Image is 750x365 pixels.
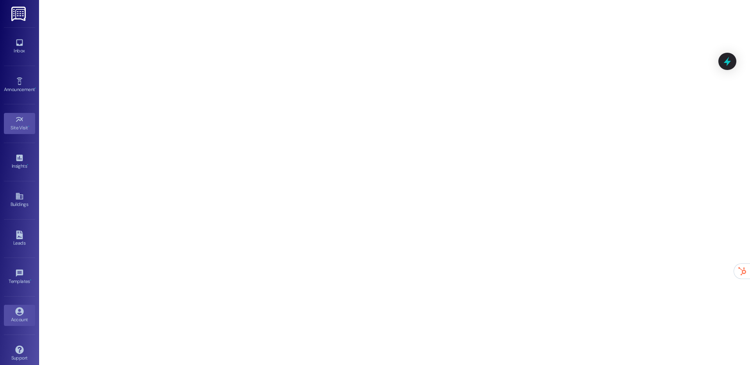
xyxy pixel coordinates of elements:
[4,113,35,134] a: Site Visit •
[27,162,28,168] span: •
[11,7,27,21] img: ResiDesk Logo
[4,190,35,211] a: Buildings
[4,305,35,326] a: Account
[4,228,35,249] a: Leads
[4,36,35,57] a: Inbox
[35,86,36,91] span: •
[30,277,31,283] span: •
[28,124,29,129] span: •
[4,267,35,288] a: Templates •
[4,151,35,172] a: Insights •
[4,343,35,364] a: Support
